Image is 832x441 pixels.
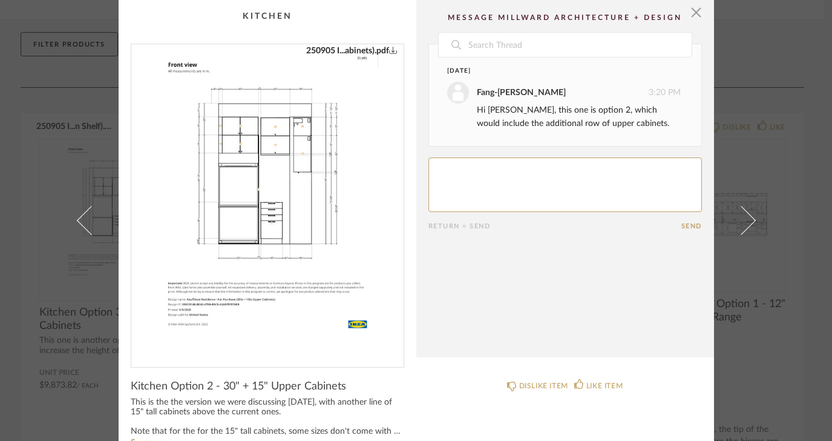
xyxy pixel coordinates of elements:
[477,86,566,99] div: Fang-[PERSON_NAME]
[586,380,623,392] div: LIKE ITEM
[131,380,346,393] span: Kitchen Option 2 - 30" + 15" Upper Cabinets
[477,104,681,130] div: Hi [PERSON_NAME], this one is option 2, which would include the additional row of upper cabinets.
[306,44,398,58] a: 250905 I...abinets).pdf
[428,222,681,230] div: Return = Send
[447,67,658,76] div: [DATE]
[131,398,404,437] div: This is the the version we were discussing [DATE], with another line of 15" tall cabinets above t...
[131,44,404,357] div: 0
[519,380,568,392] div: DISLIKE ITEM
[146,44,388,357] img: 36f5b158-4cc4-42d6-9088-044bc46a9621_1000x1000.jpg
[447,82,681,104] div: 3:20 PM
[681,222,702,230] button: Send
[467,33,692,57] input: Search Thread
